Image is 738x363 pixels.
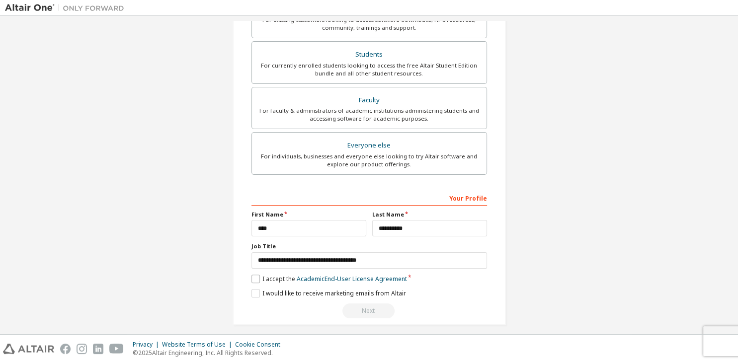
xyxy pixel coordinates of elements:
p: © 2025 Altair Engineering, Inc. All Rights Reserved. [133,349,286,357]
img: youtube.svg [109,344,124,354]
div: For individuals, businesses and everyone else looking to try Altair software and explore our prod... [258,152,481,168]
div: For existing customers looking to access software downloads, HPC resources, community, trainings ... [258,16,481,32]
div: For faculty & administrators of academic institutions administering students and accessing softwa... [258,107,481,123]
a: Academic End-User License Agreement [297,275,407,283]
img: Altair One [5,3,129,13]
div: Students [258,48,481,62]
label: First Name [251,211,366,218]
div: Everyone else [258,139,481,152]
img: instagram.svg [77,344,87,354]
label: I would like to receive marketing emails from Altair [251,289,406,297]
div: Your Profile [251,190,487,206]
img: facebook.svg [60,344,71,354]
label: Last Name [372,211,487,218]
label: I accept the [251,275,407,283]
img: altair_logo.svg [3,344,54,354]
div: Email already exists [251,303,487,318]
label: Job Title [251,242,487,250]
div: Privacy [133,341,162,349]
img: linkedin.svg [93,344,103,354]
div: Faculty [258,93,481,107]
div: Cookie Consent [235,341,286,349]
div: Website Terms of Use [162,341,235,349]
div: For currently enrolled students looking to access the free Altair Student Edition bundle and all ... [258,62,481,77]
